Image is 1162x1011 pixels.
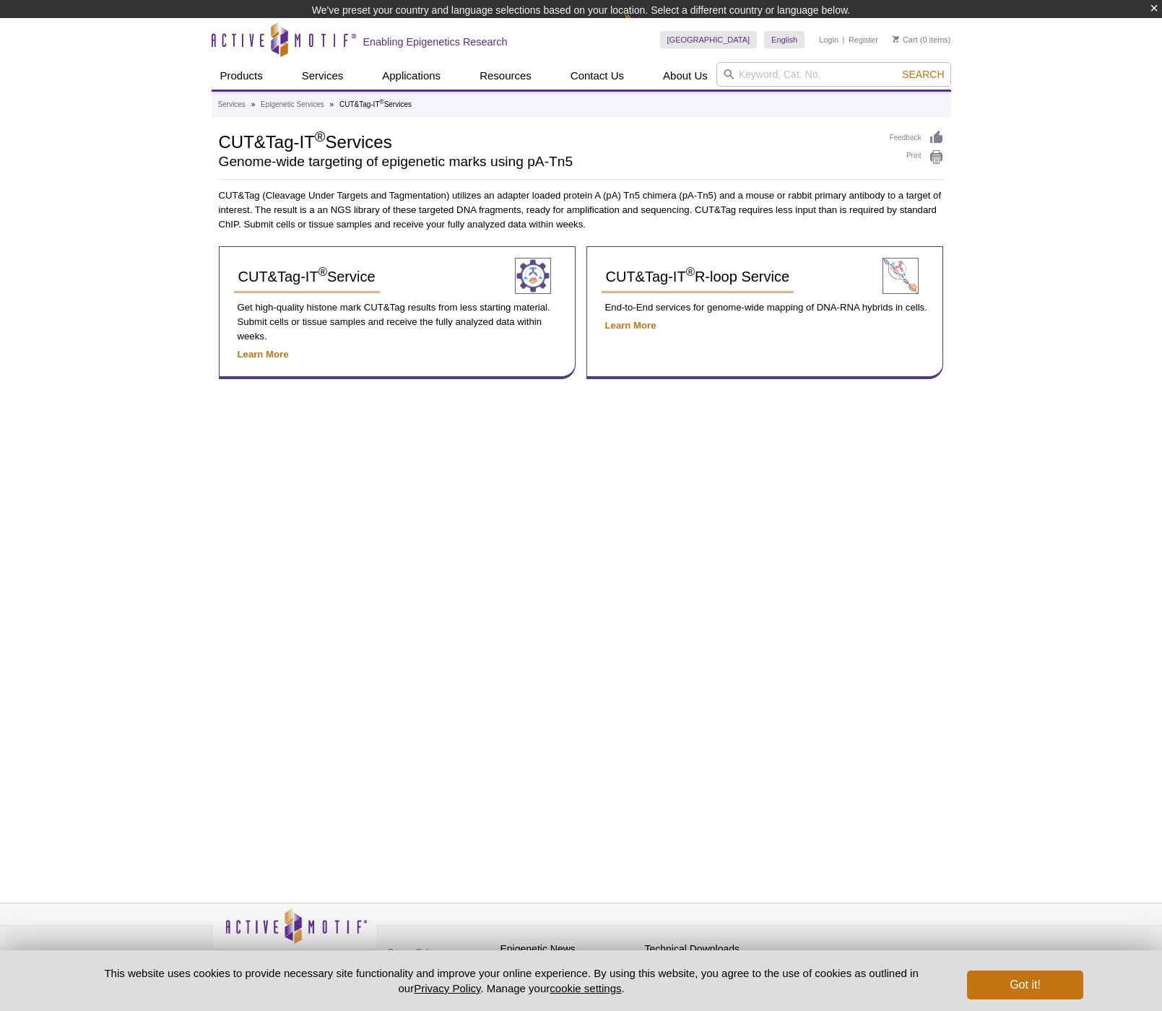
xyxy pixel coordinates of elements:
p: This website uses cookies to provide necessary site functionality and improve your online experie... [79,966,944,996]
a: CUT&Tag-IT®Service [234,261,380,293]
li: CUT&Tag-IT Services [339,100,412,108]
img: Your Cart [893,35,899,43]
a: Privacy Policy [414,982,480,994]
a: Learn More [605,320,656,331]
a: Print [890,149,944,165]
li: | [843,31,845,48]
img: CUT&Tag-IT® Service [883,258,919,294]
span: Search [902,69,944,80]
a: Register [849,35,878,45]
a: About Us [654,62,716,90]
a: Applications [373,62,449,90]
a: English [764,31,805,48]
sup: ® [686,265,695,279]
li: » [251,100,256,108]
sup: ® [315,129,326,144]
a: Learn More [238,349,289,360]
p: End-to-End services for genome-wide mapping of DNA-RNA hybrids in cells. [602,300,928,315]
h4: Technical Downloads [645,943,782,955]
a: [GEOGRAPHIC_DATA] [660,31,758,48]
a: Epigenetic Services [261,98,324,111]
a: ABOUT SSL CERTIFICATES [804,950,879,955]
p: CUT&Tag (Cleavage Under Targets and Tagmentation) utilizes an adapter loaded protein A (pA) Tn5 c... [219,188,944,232]
a: Resources [471,62,540,90]
h2: Enabling Epigenetics Research [363,35,508,48]
a: CUT&Tag-IT®R-loop Service [602,261,794,293]
a: Cart [893,35,918,45]
span: CUT&Tag-IT Service [238,269,376,285]
button: Got it! [967,971,1083,999]
a: Products [212,62,272,90]
img: Change Here [624,11,662,45]
button: Search [898,68,948,81]
li: (0 items) [893,31,951,48]
a: Contact Us [562,62,633,90]
h2: Genome-wide targeting of epigenetic marks using pA-Tn5 [219,155,875,168]
sup: ® [380,98,384,105]
h4: Epigenetic News [500,943,638,955]
h1: CUT&Tag-IT Services [219,130,875,152]
input: Keyword, Cat. No. [716,62,951,87]
a: Login [819,35,838,45]
img: CUT&Tag-IT® Service [515,258,551,294]
span: CUT&Tag-IT R-loop Service [606,269,790,285]
table: Click to Verify - This site chose Symantec SSL for secure e-commerce and confidential communicati... [789,929,898,960]
a: Feedback [890,130,944,146]
sup: ® [318,265,327,279]
a: Privacy Policy [385,941,441,963]
a: Services [293,62,352,90]
li: » [330,100,334,108]
a: Services [218,98,246,111]
p: Get high-quality histone mark CUT&Tag results from less starting material. Submit cells or tissue... [234,300,560,344]
button: cookie settings [550,982,621,994]
img: Active Motif, [212,903,378,962]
